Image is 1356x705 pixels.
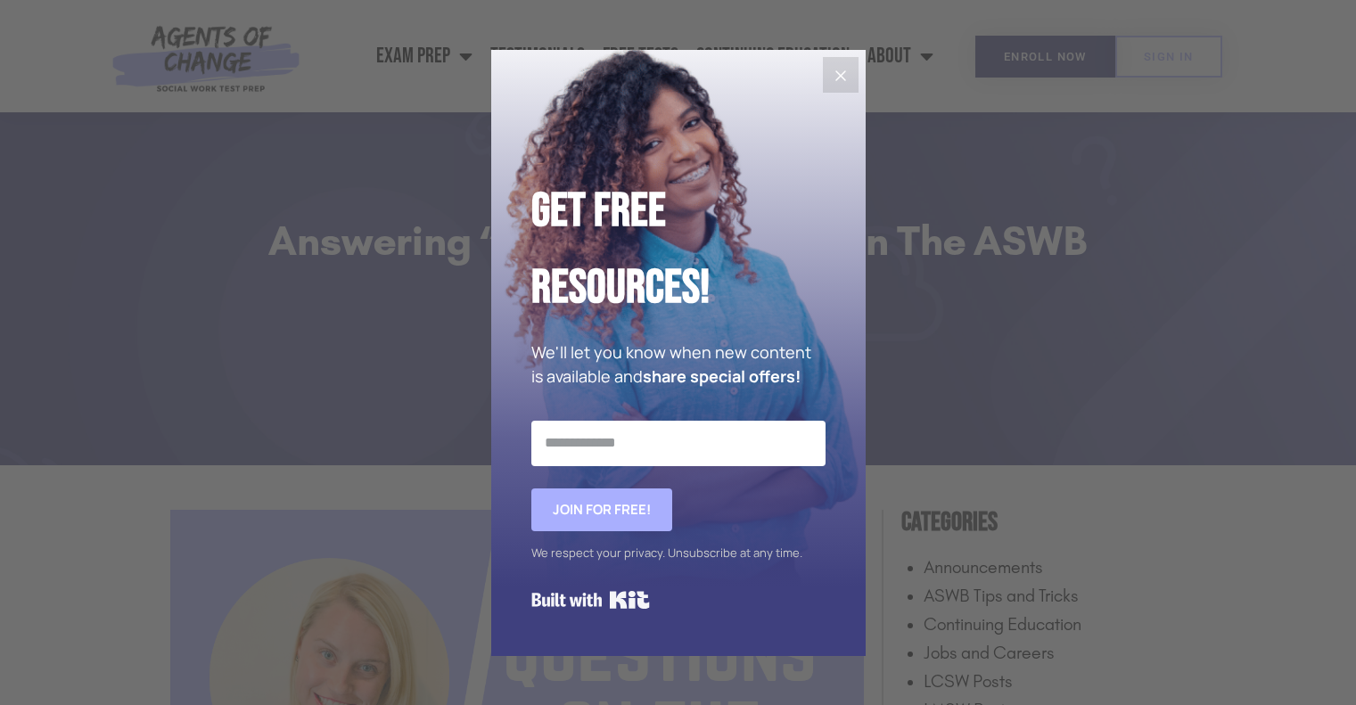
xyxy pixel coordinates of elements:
[531,173,826,327] h2: Get Free Resources!
[531,488,672,531] button: Join for FREE!
[531,584,650,616] a: Built with Kit
[531,540,826,566] div: We respect your privacy. Unsubscribe at any time.
[531,421,826,465] input: Email Address
[823,57,859,93] button: Close
[531,340,826,389] p: We'll let you know when new content is available and
[643,365,801,387] strong: share special offers!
